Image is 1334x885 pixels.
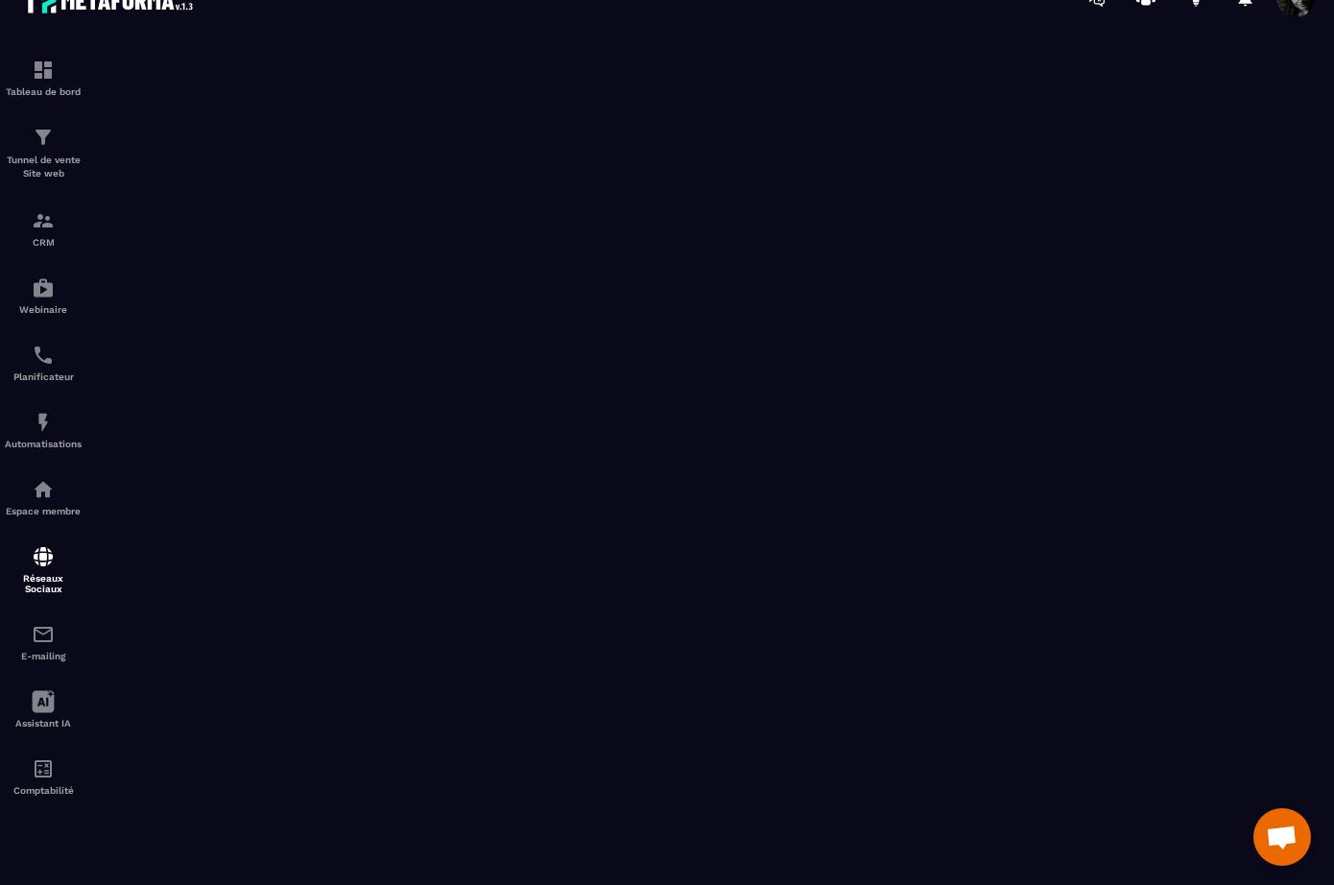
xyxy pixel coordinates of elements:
[5,262,82,329] a: automationsautomationsWebinaire
[5,371,82,382] p: Planificateur
[32,478,55,501] img: automations
[5,439,82,449] p: Automatisations
[5,396,82,464] a: automationsautomationsAutomatisations
[5,609,82,676] a: emailemailE-mailing
[5,111,82,195] a: formationformationTunnel de vente Site web
[5,44,82,111] a: formationformationTableau de bord
[5,785,82,796] p: Comptabilité
[32,545,55,568] img: social-network
[5,718,82,729] p: Assistant IA
[5,154,82,180] p: Tunnel de vente Site web
[32,126,55,149] img: formation
[5,651,82,661] p: E-mailing
[5,506,82,516] p: Espace membre
[5,676,82,743] a: Assistant IA
[32,59,55,82] img: formation
[32,623,55,646] img: email
[1253,808,1311,866] div: Ouvrir le chat
[5,329,82,396] a: schedulerschedulerPlanificateur
[5,237,82,248] p: CRM
[5,573,82,594] p: Réseaux Sociaux
[5,86,82,97] p: Tableau de bord
[5,304,82,315] p: Webinaire
[5,531,82,609] a: social-networksocial-networkRéseaux Sociaux
[32,344,55,367] img: scheduler
[32,757,55,780] img: accountant
[32,209,55,232] img: formation
[32,411,55,434] img: automations
[5,195,82,262] a: formationformationCRM
[5,464,82,531] a: automationsautomationsEspace membre
[32,276,55,299] img: automations
[5,743,82,810] a: accountantaccountantComptabilité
